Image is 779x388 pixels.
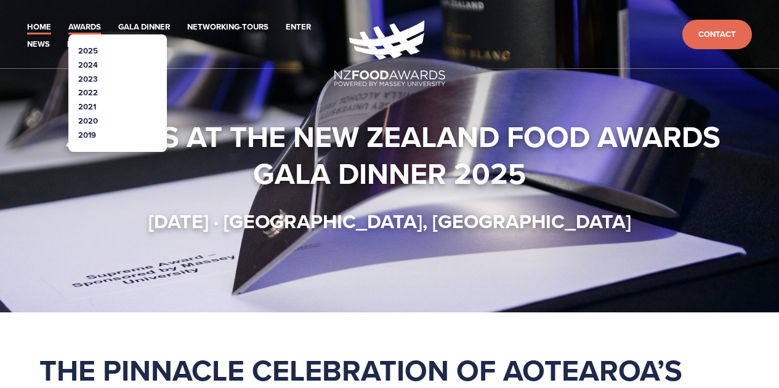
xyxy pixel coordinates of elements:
a: Enter [286,20,311,34]
a: News [27,38,50,52]
a: Home [27,20,51,34]
a: 2022 [78,87,98,98]
strong: Join us at the New Zealand Food Awards Gala Dinner 2025 [66,115,728,195]
a: Gala Dinner [118,20,170,34]
a: 2019 [78,129,96,141]
a: Partners [67,38,107,52]
a: 2023 [78,73,98,85]
strong: [DATE] · [GEOGRAPHIC_DATA], [GEOGRAPHIC_DATA] [148,207,631,236]
a: 2020 [78,115,98,127]
a: 2021 [78,101,96,113]
a: 2024 [78,59,98,71]
a: Awards [68,20,101,34]
a: Contact [682,20,752,50]
a: Networking-Tours [187,20,268,34]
